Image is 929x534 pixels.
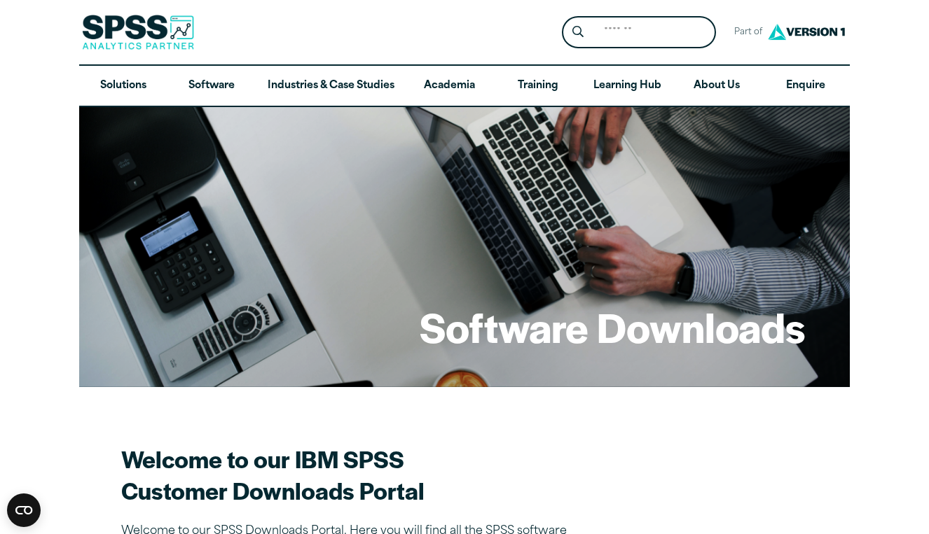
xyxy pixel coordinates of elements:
a: Software [167,66,256,106]
svg: Search magnifying glass icon [572,26,584,38]
a: Industries & Case Studies [256,66,406,106]
h2: Welcome to our IBM SPSS Customer Downloads Portal [121,443,612,506]
a: About Us [673,66,761,106]
form: Site Header Search Form [562,16,716,49]
h1: Software Downloads [420,300,805,354]
img: Version1 Logo [764,19,848,45]
a: Training [494,66,582,106]
a: Enquire [762,66,850,106]
button: Search magnifying glass icon [565,20,591,45]
span: Part of [727,22,764,43]
a: Academia [406,66,494,106]
nav: Desktop version of site main menu [79,66,850,106]
a: Learning Hub [582,66,673,106]
button: Open CMP widget [7,493,41,527]
a: Solutions [79,66,167,106]
img: SPSS Analytics Partner [82,15,194,50]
